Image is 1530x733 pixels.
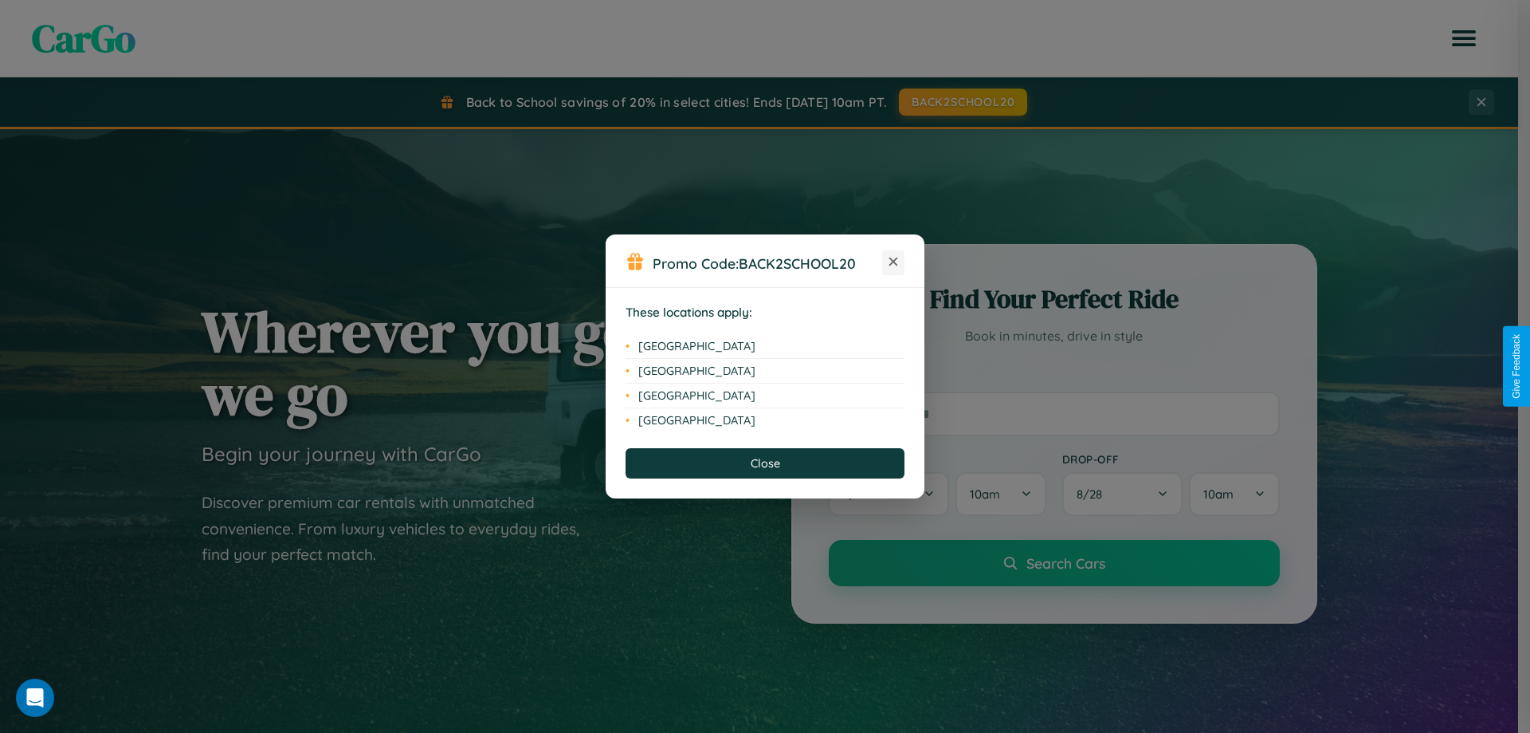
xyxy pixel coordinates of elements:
[1511,334,1522,399] div: Give Feedback
[626,334,904,359] li: [GEOGRAPHIC_DATA]
[626,305,752,320] strong: These locations apply:
[626,359,904,384] li: [GEOGRAPHIC_DATA]
[626,408,904,432] li: [GEOGRAPHIC_DATA]
[626,448,904,479] button: Close
[739,254,856,272] b: BACK2SCHOOL20
[653,254,882,272] h3: Promo Code:
[626,384,904,408] li: [GEOGRAPHIC_DATA]
[16,679,54,717] div: Open Intercom Messenger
